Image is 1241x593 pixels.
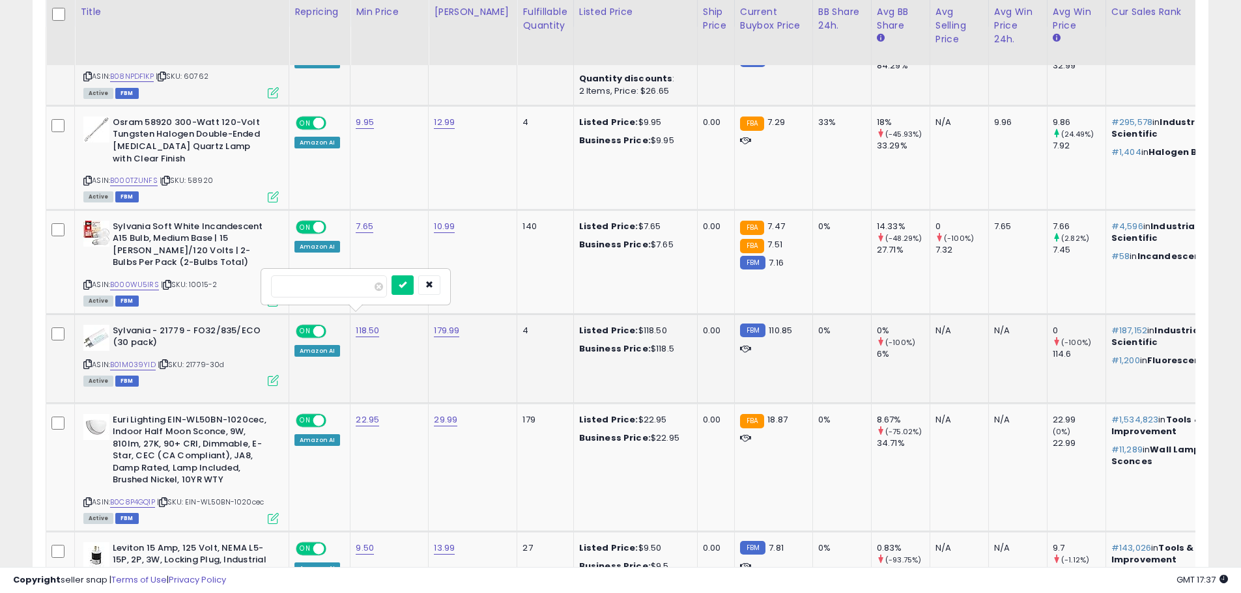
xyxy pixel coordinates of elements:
[160,175,213,186] span: | SKU: 58920
[885,129,922,139] small: (-45.93%)
[769,542,784,554] span: 7.81
[324,221,345,232] span: OFF
[156,71,208,81] span: | SKU: 60762
[113,117,271,168] b: Osram 58920 300-Watt 120-Volt Tungsten Halogen Double-Ended [MEDICAL_DATA] Quartz Lamp with Clear...
[1053,221,1105,232] div: 7.66
[579,343,687,355] div: $118.5
[877,244,930,256] div: 27.71%
[935,5,983,46] div: Avg Selling Price
[579,116,638,128] b: Listed Price:
[356,542,374,555] a: 9.50
[769,256,784,269] span: 7.16
[1111,355,1239,366] p: in
[935,325,978,337] div: N/A
[935,542,978,554] div: N/A
[740,324,765,337] small: FBM
[579,117,687,128] div: $9.95
[579,432,687,444] div: $22.95
[169,573,226,586] a: Privacy Policy
[579,85,687,97] div: 2 Items, Price: $26.65
[434,116,455,129] a: 12.99
[1061,233,1089,243] small: (2.82%)
[1111,221,1239,244] p: in
[294,241,340,253] div: Amazon AI
[1053,348,1105,360] div: 114.6
[110,497,155,508] a: B0C8P4GQ1P
[522,117,563,128] div: 4
[1061,337,1091,348] small: (-100%)
[356,413,379,426] a: 22.95
[579,414,687,426] div: $22.95
[818,325,861,337] div: 0%
[83,117,109,143] img: 31IhuA0rhJL._SL40_.jpg
[1053,244,1105,256] div: 7.45
[579,239,687,251] div: $7.65
[1111,146,1239,158] p: in
[767,238,782,251] span: 7.51
[294,345,340,357] div: Amazon AI
[944,233,974,243] small: (-100%)
[157,497,264,507] span: | SKU: EIN-WL50BN-1020cec
[324,415,345,426] span: OFF
[324,543,345,554] span: OFF
[877,542,930,554] div: 0.83%
[1111,413,1231,437] span: Tools & Home Improvement
[767,116,785,128] span: 7.29
[740,5,807,33] div: Current Buybox Price
[935,221,988,232] div: 0
[356,116,374,129] a: 9.95
[83,513,113,524] span: All listings currently available for purchase on Amazon
[994,325,1037,337] div: N/A
[1147,354,1237,366] span: Fluorescent Tubes
[1111,116,1152,128] span: #295,578
[877,221,930,232] div: 14.33%
[935,244,988,256] div: 7.32
[1053,117,1105,128] div: 9.86
[434,324,459,337] a: 179.99
[294,5,345,19] div: Repricing
[356,5,423,19] div: Min Price
[83,296,113,307] span: All listings currently available for purchase on Amazon
[1111,542,1223,566] span: Tools & Home Improvement
[83,36,279,97] div: ASIN:
[115,296,139,307] span: FBM
[111,573,167,586] a: Terms of Use
[579,221,687,232] div: $7.65
[434,542,455,555] a: 13.99
[818,414,861,426] div: 0%
[110,175,158,186] a: B000TZUNFS
[935,414,978,426] div: N/A
[356,324,379,337] a: 118.50
[324,325,345,337] span: OFF
[83,191,113,202] span: All listings currently available for purchase on Amazon
[579,72,673,85] b: Quantity discounts
[703,414,724,426] div: 0.00
[740,221,764,235] small: FBA
[935,117,978,128] div: N/A
[1111,443,1215,467] span: Wall Lamps & Sconces
[740,256,765,269] small: FBM
[877,33,885,44] small: Avg BB Share.
[579,134,651,146] b: Business Price:
[579,220,638,232] b: Listed Price:
[579,324,638,337] b: Listed Price:
[1111,117,1239,140] p: in
[885,426,922,437] small: (-75.02%)
[1053,414,1105,426] div: 22.99
[1111,324,1211,348] span: Industrial & Scientific
[994,5,1042,46] div: Avg Win Price 24h.
[818,542,861,554] div: 0%
[1053,426,1071,437] small: (0%)
[434,413,457,426] a: 29.99
[579,238,651,251] b: Business Price:
[885,337,915,348] small: (-100%)
[158,359,225,370] span: | SKU: 21779-30d
[877,140,930,152] div: 33.29%
[703,5,729,33] div: Ship Price
[115,88,139,99] span: FBM
[356,220,373,233] a: 7.65
[579,413,638,426] b: Listed Price:
[522,542,563,554] div: 27
[297,117,313,128] span: ON
[767,220,785,232] span: 7.47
